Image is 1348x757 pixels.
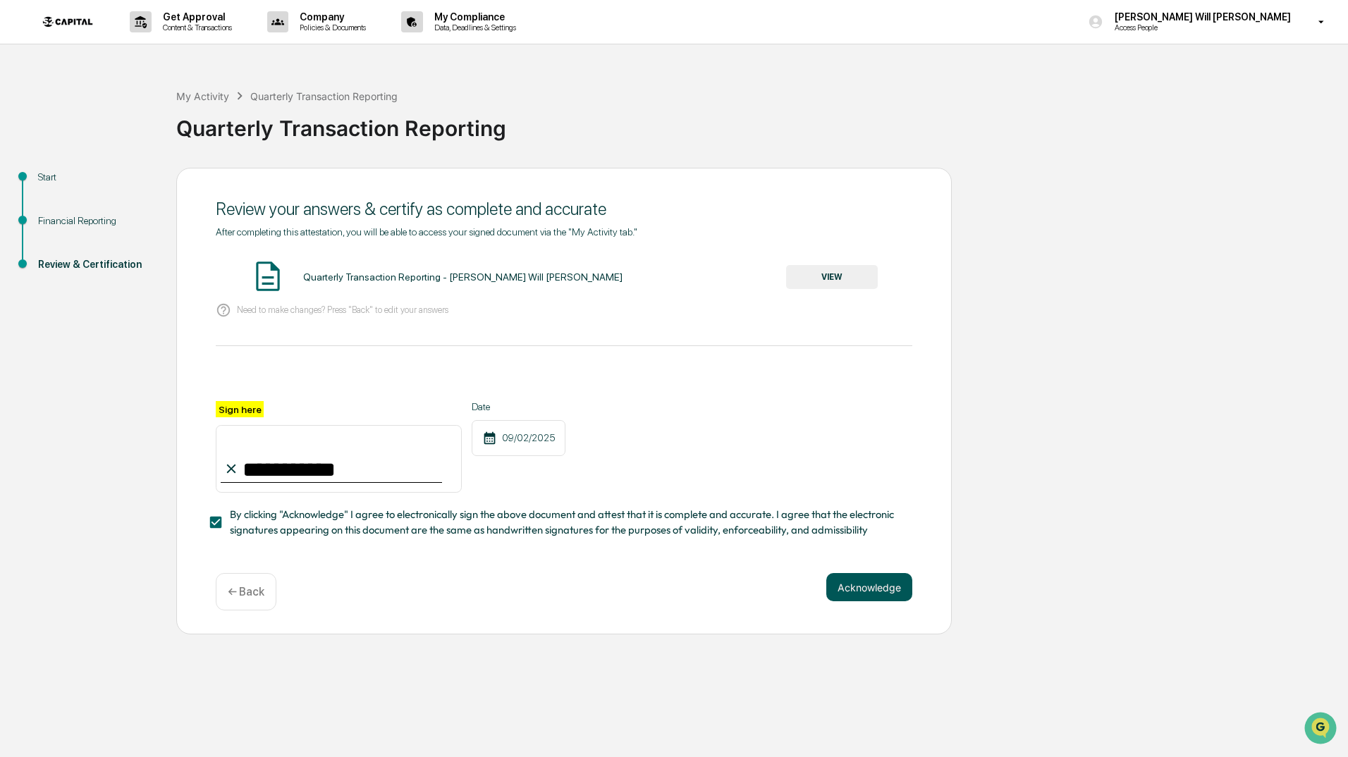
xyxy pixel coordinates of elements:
p: How can we help? [14,30,257,52]
p: Get Approval [152,11,239,23]
span: After completing this attestation, you will be able to access your signed document via the "My Ac... [216,226,637,238]
p: Policies & Documents [288,23,373,32]
div: Start [38,170,154,185]
div: Quarterly Transaction Reporting [176,104,1341,141]
span: By clicking "Acknowledge" I agree to electronically sign the above document and attest that it is... [230,507,901,538]
p: Company [288,11,373,23]
div: Review & Certification [38,257,154,272]
div: 🖐️ [14,179,25,190]
span: Data Lookup [28,204,89,219]
img: logo [34,8,102,37]
p: My Compliance [423,11,523,23]
p: Access People [1103,23,1242,32]
iframe: Open customer support [1303,710,1341,749]
div: My Activity [176,90,229,102]
div: 09/02/2025 [472,420,565,456]
a: 🗄️Attestations [97,172,180,197]
span: Pylon [140,239,171,250]
label: Date [472,401,565,412]
a: Powered byPylon [99,238,171,250]
div: Review your answers & certify as complete and accurate [216,199,912,219]
label: Sign here [216,401,264,417]
p: Data, Deadlines & Settings [423,23,523,32]
a: 🔎Data Lookup [8,199,94,224]
a: 🖐️Preclearance [8,172,97,197]
div: Quarterly Transaction Reporting [250,90,398,102]
div: Financial Reporting [38,214,154,228]
button: Start new chat [240,112,257,129]
img: Document Icon [250,259,286,294]
p: ← Back [228,585,264,598]
img: 1746055101610-c473b297-6a78-478c-a979-82029cc54cd1 [14,108,39,133]
span: Attestations [116,178,175,192]
div: 🔎 [14,206,25,217]
span: Preclearance [28,178,91,192]
div: Start new chat [48,108,231,122]
div: 🗄️ [102,179,114,190]
button: Acknowledge [826,573,912,601]
p: Content & Transactions [152,23,239,32]
div: We're available if you need us! [48,122,178,133]
p: Need to make changes? Press "Back" to edit your answers [237,304,448,315]
p: [PERSON_NAME] Will [PERSON_NAME] [1103,11,1298,23]
button: VIEW [786,265,878,289]
div: Quarterly Transaction Reporting - [PERSON_NAME] Will [PERSON_NAME] [303,271,623,283]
